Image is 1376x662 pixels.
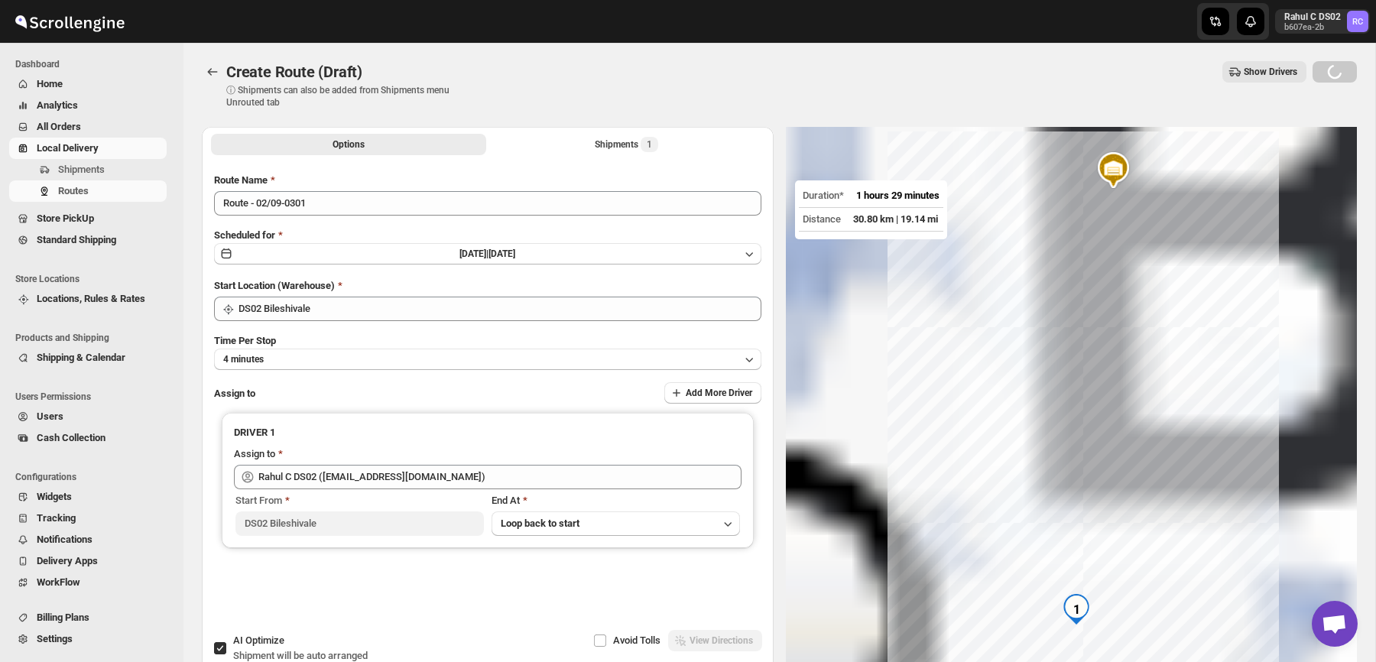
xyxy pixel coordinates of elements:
[37,612,89,623] span: Billing Plans
[1352,17,1363,27] text: RC
[15,273,173,285] span: Store Locations
[9,508,167,529] button: Tracking
[214,388,255,399] span: Assign to
[9,73,167,95] button: Home
[1244,66,1297,78] span: Show Drivers
[9,427,167,449] button: Cash Collection
[37,491,72,502] span: Widgets
[226,84,467,109] p: ⓘ Shipments can also be added from Shipments menu Unrouted tab
[492,511,740,536] button: Loop back to start
[234,446,275,462] div: Assign to
[37,633,73,644] span: Settings
[15,391,173,403] span: Users Permissions
[223,353,264,365] span: 4 minutes
[37,142,99,154] span: Local Delivery
[37,534,92,545] span: Notifications
[803,190,844,201] span: Duration*
[58,185,89,196] span: Routes
[37,555,98,566] span: Delivery Apps
[853,213,938,225] span: 30.80 km | 19.14 mi
[214,243,761,264] button: [DATE]|[DATE]
[202,61,223,83] button: Routes
[488,248,515,259] span: [DATE]
[37,121,81,132] span: All Orders
[15,471,173,483] span: Configurations
[9,159,167,180] button: Shipments
[226,63,362,81] span: Create Route (Draft)
[15,58,173,70] span: Dashboard
[9,628,167,650] button: Settings
[37,293,145,304] span: Locations, Rules & Rates
[233,634,284,646] span: AI Optimize
[9,607,167,628] button: Billing Plans
[595,137,658,152] div: Shipments
[37,99,78,111] span: Analytics
[613,634,660,646] span: Avoid Tolls
[258,465,742,489] input: Search assignee
[1347,11,1368,32] span: Rahul C DS02
[37,78,63,89] span: Home
[1284,23,1341,32] p: b607ea-2b
[15,332,173,344] span: Products and Shipping
[214,335,276,346] span: Time Per Stop
[492,493,740,508] div: End At
[37,411,63,422] span: Users
[803,213,841,225] span: Distance
[37,512,76,524] span: Tracking
[214,280,335,291] span: Start Location (Warehouse)
[9,116,167,138] button: All Orders
[9,95,167,116] button: Analytics
[9,347,167,368] button: Shipping & Calendar
[211,134,486,155] button: All Route Options
[235,495,282,506] span: Start From
[489,134,764,155] button: Selected Shipments
[12,2,127,41] img: ScrollEngine
[37,234,116,245] span: Standard Shipping
[459,248,488,259] span: [DATE] |
[214,229,275,241] span: Scheduled for
[214,174,268,186] span: Route Name
[1275,9,1370,34] button: User menu
[664,382,761,404] button: Add More Driver
[501,518,579,529] span: Loop back to start
[233,650,368,661] span: Shipment will be auto arranged
[214,191,761,216] input: Eg: Bengaluru Route
[9,486,167,508] button: Widgets
[9,550,167,572] button: Delivery Apps
[37,432,105,443] span: Cash Collection
[333,138,365,151] span: Options
[1312,601,1358,647] a: Open chat
[9,180,167,202] button: Routes
[647,138,652,151] span: 1
[202,161,774,630] div: All Route Options
[1222,61,1306,83] button: Show Drivers
[58,164,105,175] span: Shipments
[686,387,752,399] span: Add More Driver
[37,576,80,588] span: WorkFlow
[9,288,167,310] button: Locations, Rules & Rates
[9,572,167,593] button: WorkFlow
[214,349,761,370] button: 4 minutes
[234,425,742,440] h3: DRIVER 1
[1061,594,1092,625] div: 1
[856,190,940,201] span: 1 hours 29 minutes
[37,352,125,363] span: Shipping & Calendar
[239,297,761,321] input: Search location
[9,406,167,427] button: Users
[37,213,94,224] span: Store PickUp
[1284,11,1341,23] p: Rahul C DS02
[9,529,167,550] button: Notifications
